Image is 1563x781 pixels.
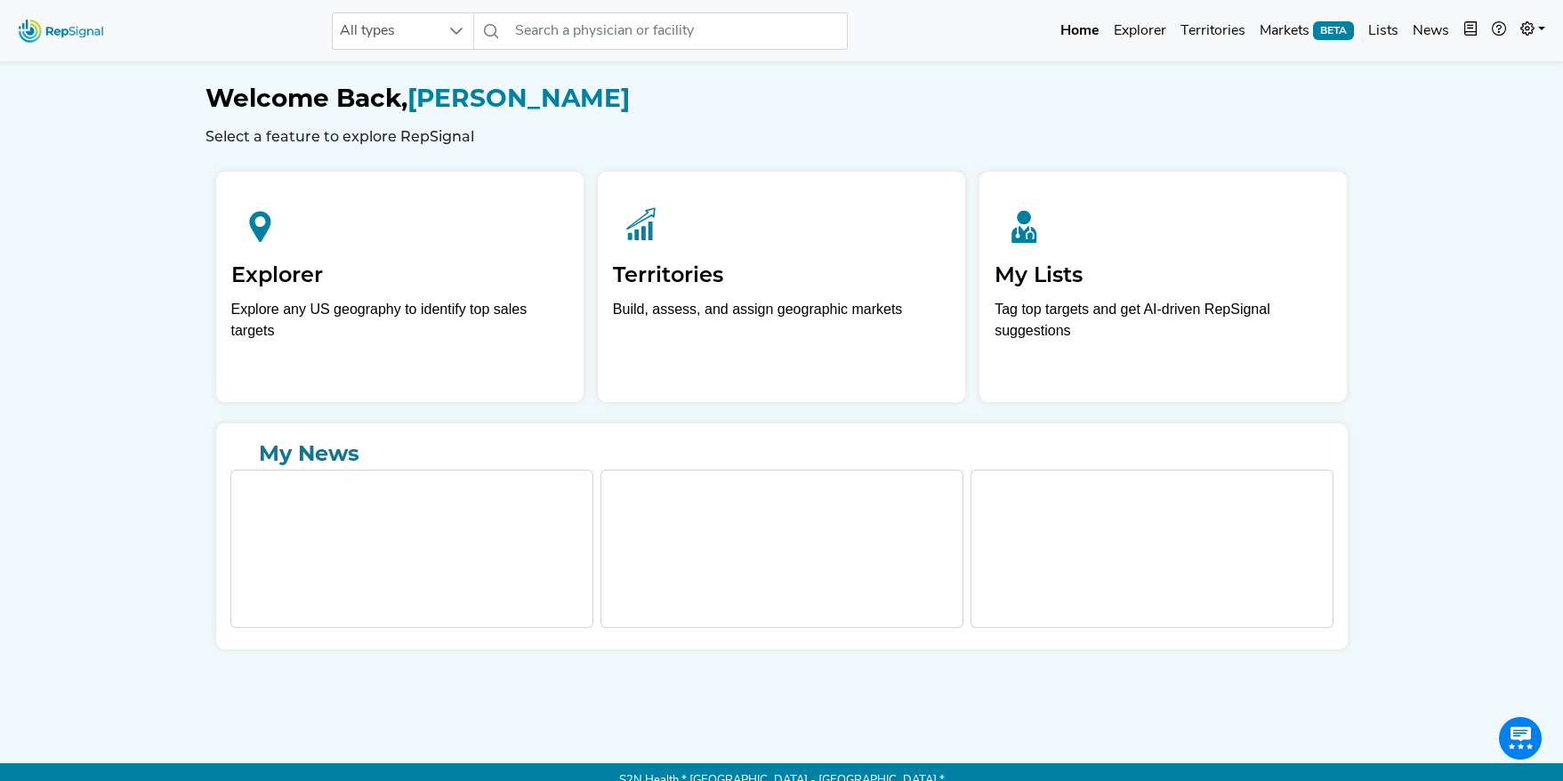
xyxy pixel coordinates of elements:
h2: Territories [613,262,950,288]
h6: Select a feature to explore RepSignal [205,128,1358,145]
a: Lists [1361,13,1406,49]
a: My News [230,438,1333,470]
span: BETA [1313,21,1354,39]
a: News [1406,13,1456,49]
a: Territories [1173,13,1253,49]
span: Welcome Back, [205,83,407,113]
a: TerritoriesBuild, assess, and assign geographic markets [598,172,965,402]
a: Home [1053,13,1107,49]
button: Intel Book [1456,13,1485,49]
h1: [PERSON_NAME] [205,84,1358,114]
input: Search a physician or facility [508,12,848,50]
a: MarketsBETA [1253,13,1361,49]
p: Tag top targets and get AI-driven RepSignal suggestions [995,299,1332,351]
p: Build, assess, and assign geographic markets [613,299,950,351]
h2: My Lists [995,262,1332,288]
a: My ListsTag top targets and get AI-driven RepSignal suggestions [979,172,1347,402]
a: Explorer [1107,13,1173,49]
a: ExplorerExplore any US geography to identify top sales targets [216,172,584,402]
span: All types [333,13,439,49]
div: Explore any US geography to identify top sales targets [231,299,568,342]
h2: Explorer [231,262,568,288]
